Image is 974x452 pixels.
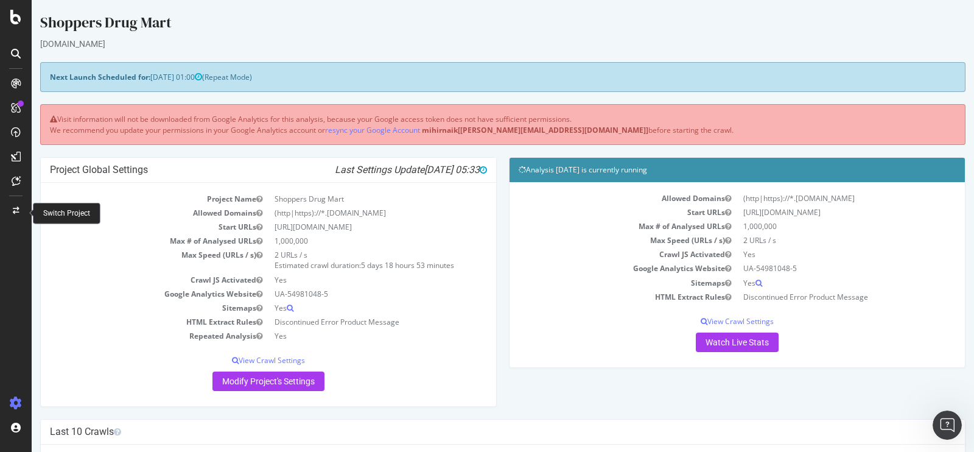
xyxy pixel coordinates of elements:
h4: Analysis [DATE] is currently running [487,164,924,176]
div: Close [209,19,231,41]
div: Visit information will not be downloaded from Google Analytics for this analysis, because your Go... [9,104,934,144]
td: Allowed Domains [487,191,706,205]
td: UA-54981048-5 [237,287,455,301]
td: Yes [237,273,455,287]
a: Modify Project's Settings [181,372,293,391]
span: [DATE] 05:33 [393,164,455,175]
div: Recent message [25,174,219,187]
td: Repeated Analysis [18,329,237,343]
td: Yes [237,301,455,315]
div: Supported Bots [18,321,226,344]
td: Project Name [18,192,237,206]
a: resync your Google Account [293,125,388,135]
div: Victoria [54,205,86,217]
td: [URL][DOMAIN_NAME] [706,205,924,219]
span: Search for help [25,298,99,311]
td: Max # of Analysed URLs [487,219,706,233]
td: Max # of Analysed URLs [18,234,237,248]
td: Allowed Domains [18,206,237,220]
td: Start URLs [487,205,706,219]
div: Switch Project [43,208,90,219]
td: Discontinued Error Product Message [706,290,924,304]
td: Crawl JS Activated [18,273,237,287]
td: Yes [706,247,924,261]
td: HTML Extract Rules [18,315,237,329]
td: Start URLs [18,220,237,234]
div: Recent messageProfile image for VictoriaHi [PERSON_NAME], I looked into this, and I don’t believe... [12,164,231,228]
div: Ask a question [25,244,204,257]
span: [DATE] 01:00 [119,72,170,82]
td: (http|https)://*.[DOMAIN_NAME] [237,206,455,220]
div: (Repeat Mode) [9,62,934,92]
i: Last Settings Update [303,164,455,176]
span: Help [193,370,212,379]
p: View Crawl Settings [487,316,924,327]
p: View Crawl Settings [18,355,455,365]
h4: Project Global Settings [18,164,455,176]
span: Home [27,370,54,379]
img: Profile image for Jenny [153,19,178,44]
div: • 7h ago [89,205,124,217]
td: Google Analytics Website [18,287,237,301]
span: 5 days 18 hours 53 minutes [329,260,422,270]
td: Yes [237,329,455,343]
td: Discontinued Error Product Message [237,315,455,329]
div: Ask a questionAI Agent and team can help [12,234,231,280]
span: Messages [101,370,143,379]
p: Hello [PERSON_NAME]. [24,87,219,128]
button: Messages [81,340,162,389]
td: Crawl JS Activated [487,247,706,261]
div: Supported Bots [25,326,204,339]
td: 1,000,000 [706,219,924,233]
td: 2 URLs / s Estimated crawl duration: [237,248,455,272]
div: Profile image for Victoria [25,192,49,217]
strong: Next Launch Scheduled for: [18,72,119,82]
b: mihirnaik[[PERSON_NAME][EMAIL_ADDRESS][DOMAIN_NAME]] [390,125,617,135]
h4: Last 10 Crawls [18,426,924,438]
img: Profile image for Anne [177,19,201,44]
img: logo [24,23,82,43]
p: How can we help? [24,128,219,149]
td: Sitemaps [18,301,237,315]
a: Watch Live Stats [664,333,747,352]
td: Max Speed (URLs / s) [487,233,706,247]
button: Search for help [18,292,226,316]
img: Profile image for Victoria [130,19,155,44]
td: Max Speed (URLs / s) [18,248,237,272]
div: [DOMAIN_NAME] [9,38,934,50]
td: [URL][DOMAIN_NAME] [237,220,455,234]
td: Shoppers Drug Mart [237,192,455,206]
td: Sitemaps [487,276,706,290]
div: Profile image for VictoriaHi [PERSON_NAME], I looked into this, and I don’t believe it’s related ... [13,182,231,227]
button: Help [163,340,243,389]
td: HTML Extract Rules [487,290,706,304]
div: Shoppers Drug Mart [9,12,934,38]
td: Google Analytics Website [487,261,706,275]
td: UA-54981048-5 [706,261,924,275]
td: Yes [706,276,924,290]
div: AI Agent and team can help [25,257,204,270]
td: 2 URLs / s [706,233,924,247]
td: 1,000,000 [237,234,455,248]
td: (http|https)://*.[DOMAIN_NAME] [706,191,924,205]
iframe: Intercom live chat [933,411,962,440]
